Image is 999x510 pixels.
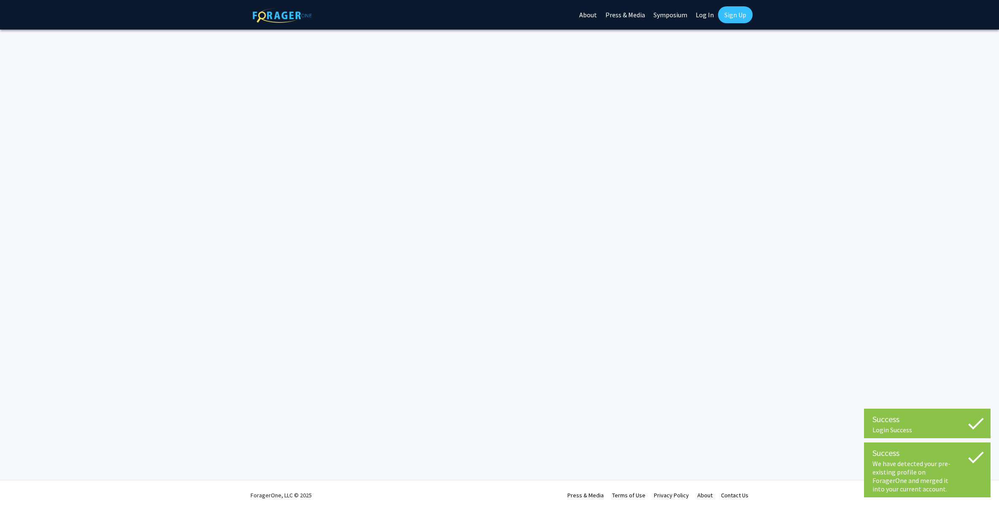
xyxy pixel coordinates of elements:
div: Success [872,413,982,426]
a: About [697,491,713,499]
div: ForagerOne, LLC © 2025 [251,480,312,510]
a: Contact Us [721,491,748,499]
a: Privacy Policy [654,491,689,499]
div: Success [872,447,982,459]
div: We have detected your pre-existing profile on ForagerOne and merged it into your current account. [872,459,982,493]
a: Sign Up [718,6,753,23]
div: Login Success [872,426,982,434]
a: Press & Media [567,491,604,499]
img: ForagerOne Logo [253,8,312,23]
a: Terms of Use [612,491,645,499]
